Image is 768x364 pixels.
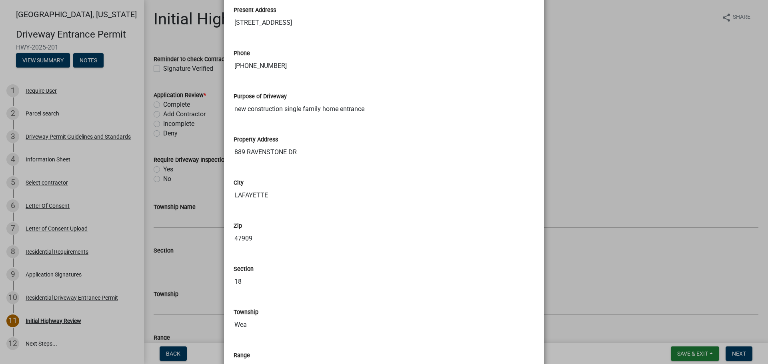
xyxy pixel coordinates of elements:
label: Present Address [234,8,276,13]
label: Zip [234,223,242,229]
label: Purpose of Driveway [234,94,287,99]
label: City [234,180,244,186]
label: Range [234,353,250,358]
label: Phone [234,51,250,56]
label: Township [234,310,258,315]
label: Section [234,267,254,272]
label: Property Address [234,137,278,143]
